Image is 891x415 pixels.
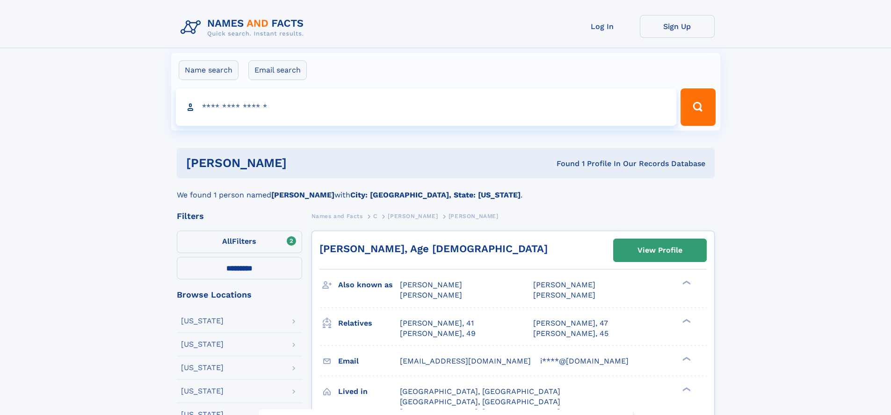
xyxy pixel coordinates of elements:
a: [PERSON_NAME], 41 [400,318,474,328]
b: City: [GEOGRAPHIC_DATA], State: [US_STATE] [350,190,521,199]
h3: Email [338,353,400,369]
div: [US_STATE] [181,341,224,348]
label: Email search [248,60,307,80]
div: Found 1 Profile In Our Records Database [421,159,705,169]
div: View Profile [637,240,682,261]
h3: Relatives [338,315,400,331]
label: Filters [177,231,302,253]
div: ❯ [680,280,691,286]
span: C [373,213,377,219]
span: [PERSON_NAME] [400,291,462,299]
div: ❯ [680,386,691,392]
div: ❯ [680,356,691,362]
a: [PERSON_NAME], 49 [400,328,476,339]
h3: Lived in [338,384,400,400]
div: Filters [177,212,302,220]
span: [GEOGRAPHIC_DATA], [GEOGRAPHIC_DATA] [400,397,560,406]
a: [PERSON_NAME], 47 [533,318,608,328]
span: [PERSON_NAME] [533,280,595,289]
a: Names and Facts [311,210,363,222]
span: All [222,237,232,246]
span: [PERSON_NAME] [533,291,595,299]
span: [PERSON_NAME] [388,213,438,219]
div: [US_STATE] [181,317,224,325]
a: [PERSON_NAME] [388,210,438,222]
a: [PERSON_NAME], Age [DEMOGRAPHIC_DATA] [319,243,548,255]
label: Name search [179,60,239,80]
input: search input [176,88,677,126]
div: [US_STATE] [181,364,224,371]
a: [PERSON_NAME], 45 [533,328,608,339]
a: Sign Up [640,15,715,38]
span: [PERSON_NAME] [400,280,462,289]
h3: Also known as [338,277,400,293]
img: Logo Names and Facts [177,15,311,40]
span: [GEOGRAPHIC_DATA], [GEOGRAPHIC_DATA] [400,387,560,396]
button: Search Button [681,88,715,126]
div: Browse Locations [177,291,302,299]
a: C [373,210,377,222]
a: View Profile [614,239,706,262]
a: Log In [565,15,640,38]
b: [PERSON_NAME] [271,190,334,199]
div: We found 1 person named with . [177,178,715,201]
span: [PERSON_NAME] [449,213,499,219]
span: [EMAIL_ADDRESS][DOMAIN_NAME] [400,357,531,365]
div: ❯ [680,318,691,324]
h1: [PERSON_NAME] [186,157,422,169]
div: [US_STATE] [181,387,224,395]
